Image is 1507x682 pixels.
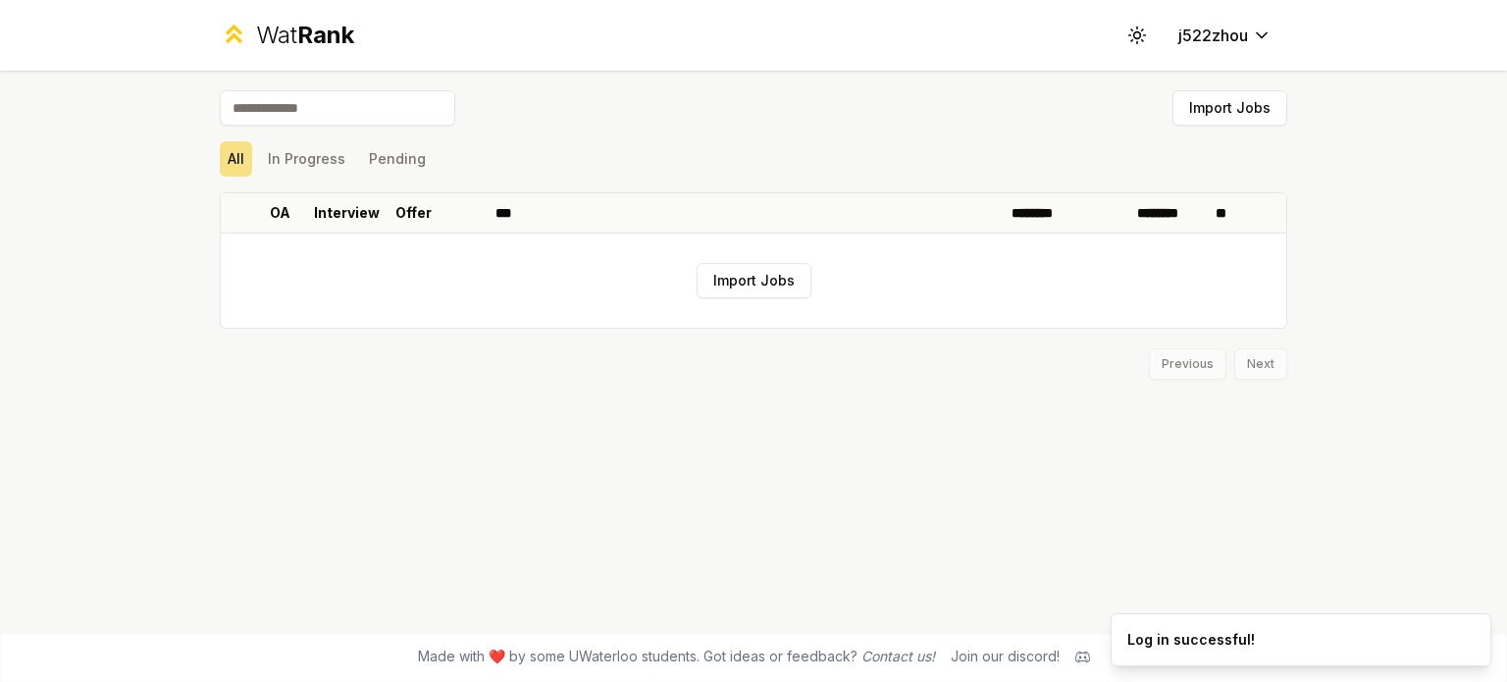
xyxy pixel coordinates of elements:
button: Import Jobs [1172,90,1287,126]
a: Contact us! [861,648,935,664]
button: All [220,141,252,177]
button: Import Jobs [697,263,811,298]
span: Rank [297,21,354,49]
button: In Progress [260,141,353,177]
button: j522zhou [1163,18,1287,53]
span: Made with ❤️ by some UWaterloo students. Got ideas or feedback? [418,647,935,666]
div: Join our discord! [951,647,1060,666]
span: j522zhou [1178,24,1248,47]
a: WatRank [220,20,354,51]
p: OA [270,203,290,223]
p: Interview [314,203,380,223]
div: Wat [256,20,354,51]
p: Offer [395,203,432,223]
div: Log in successful! [1127,630,1255,650]
button: Pending [361,141,434,177]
